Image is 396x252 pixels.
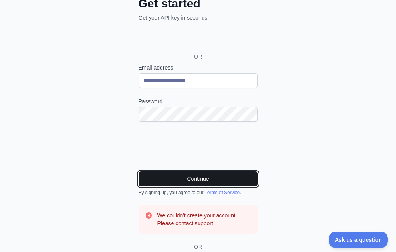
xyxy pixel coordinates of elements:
[205,190,240,195] a: Terms of Service
[139,14,258,22] p: Get your API key in seconds
[139,64,258,72] label: Email address
[139,97,258,105] label: Password
[329,232,388,248] iframe: Toggle Customer Support
[139,131,258,162] iframe: reCAPTCHA
[188,53,208,61] span: OR
[139,189,258,196] div: By signing up, you agree to our .
[191,243,205,251] span: OR
[135,30,260,48] iframe: Sign in with Google Button
[139,171,258,186] button: Continue
[157,212,252,227] h3: We couldn't create your account. Please contact support.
